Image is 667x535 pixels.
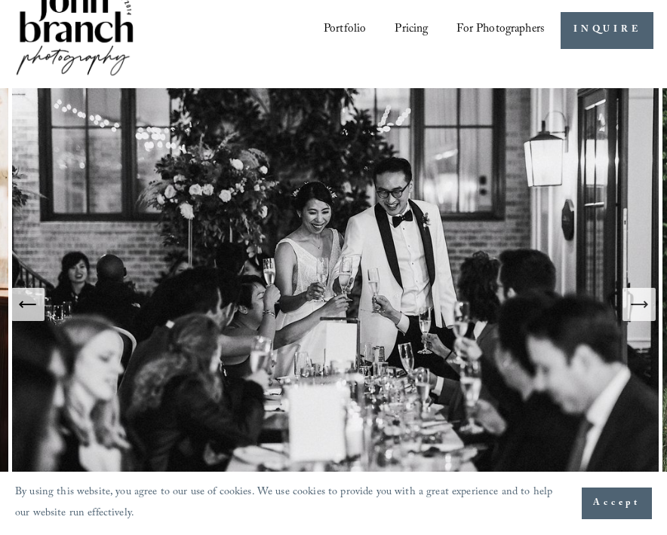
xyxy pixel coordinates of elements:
[582,488,652,519] button: Accept
[11,288,45,321] button: Previous Slide
[15,482,567,525] p: By using this website, you agree to our use of cookies. We use cookies to provide you with a grea...
[456,19,544,41] span: For Photographers
[456,18,544,43] a: folder dropdown
[12,88,662,521] img: The Bradford Wedding Photography
[324,18,366,43] a: Portfolio
[622,288,656,321] button: Next Slide
[561,12,653,49] a: INQUIRE
[593,496,641,511] span: Accept
[395,18,428,43] a: Pricing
